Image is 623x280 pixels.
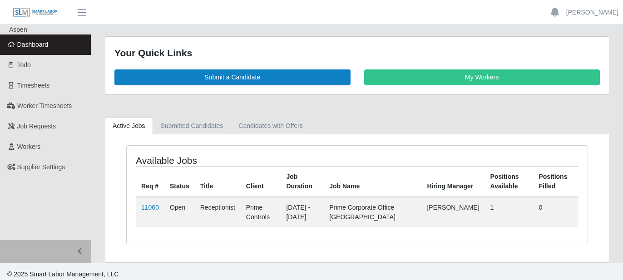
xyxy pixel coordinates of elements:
[324,166,421,197] th: Job Name
[421,197,485,227] td: [PERSON_NAME]
[17,123,56,130] span: Job Requests
[281,197,324,227] td: [DATE] - [DATE]
[17,41,49,48] span: Dashboard
[241,197,281,227] td: Prime Controls
[533,197,578,227] td: 0
[485,166,534,197] th: Positions Available
[17,143,41,150] span: Workers
[164,166,195,197] th: Status
[17,82,50,89] span: Timesheets
[241,166,281,197] th: Client
[485,197,534,227] td: 1
[17,163,65,171] span: Supplier Settings
[566,8,618,17] a: [PERSON_NAME]
[533,166,578,197] th: Positions Filled
[195,197,241,227] td: Receptionist
[17,61,31,69] span: Todo
[141,204,159,211] a: 11060
[164,197,195,227] td: Open
[136,155,312,166] h4: Available Jobs
[17,102,72,109] span: Worker Timesheets
[153,117,231,135] a: Submitted Candidates
[324,197,421,227] td: Prime Corporate Office [GEOGRAPHIC_DATA]
[105,117,153,135] a: Active Jobs
[136,166,164,197] th: Req #
[421,166,485,197] th: Hiring Manager
[195,166,241,197] th: Title
[231,117,310,135] a: Candidates with Offers
[114,69,351,85] a: Submit a Candidate
[364,69,600,85] a: My Workers
[114,46,600,60] div: Your Quick Links
[9,26,27,33] span: Aspen
[13,8,58,18] img: SLM Logo
[281,166,324,197] th: Job Duration
[7,270,119,278] span: © 2025 Smart Labor Management, LLC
